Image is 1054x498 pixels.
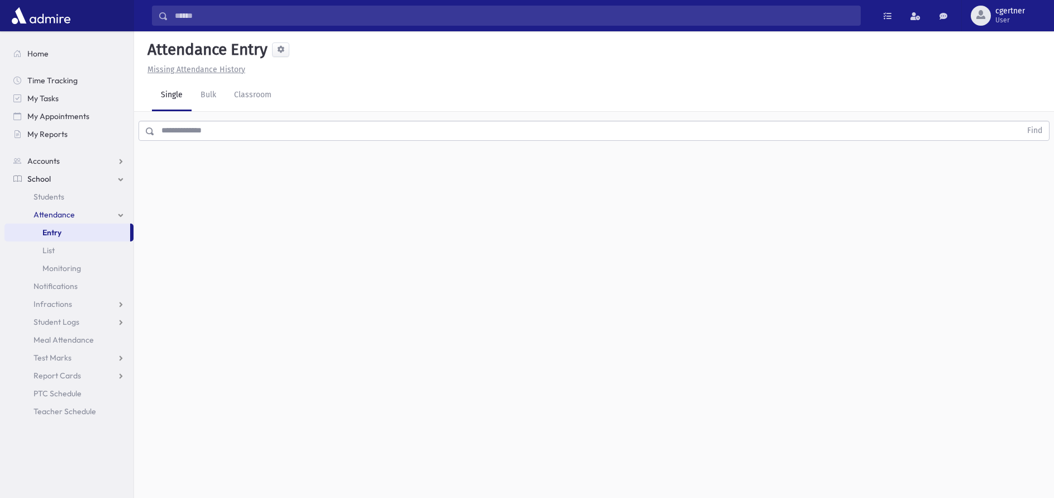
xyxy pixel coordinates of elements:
a: My Reports [4,125,133,143]
a: Time Tracking [4,72,133,89]
a: Meal Attendance [4,331,133,349]
span: Report Cards [34,371,81,381]
span: Teacher Schedule [34,406,96,416]
span: Notifications [34,281,78,291]
span: My Reports [27,129,68,139]
input: Search [168,6,860,26]
a: Test Marks [4,349,133,367]
span: School [27,174,51,184]
u: Missing Attendance History [147,65,245,74]
a: Attendance [4,206,133,224]
span: Entry [42,227,61,238]
a: Bulk [192,80,225,111]
span: List [42,245,55,255]
a: Home [4,45,133,63]
a: My Tasks [4,89,133,107]
span: My Tasks [27,93,59,103]
a: Entry [4,224,130,241]
a: Teacher Schedule [4,402,133,420]
a: Students [4,188,133,206]
a: Notifications [4,277,133,295]
a: Missing Attendance History [143,65,245,74]
span: Student Logs [34,317,79,327]
span: User [995,16,1025,25]
a: List [4,241,133,259]
span: PTC Schedule [34,388,82,399]
a: School [4,170,133,188]
h5: Attendance Entry [143,40,268,59]
span: Monitoring [42,263,81,273]
span: Meal Attendance [34,335,94,345]
span: Infractions [34,299,72,309]
a: Monitoring [4,259,133,277]
a: Report Cards [4,367,133,385]
a: Accounts [4,152,133,170]
span: Home [27,49,49,59]
a: Single [152,80,192,111]
a: My Appointments [4,107,133,125]
span: Students [34,192,64,202]
span: Test Marks [34,353,71,363]
img: AdmirePro [9,4,73,27]
span: My Appointments [27,111,89,121]
span: Accounts [27,156,60,166]
span: Attendance [34,210,75,220]
a: Student Logs [4,313,133,331]
a: Classroom [225,80,280,111]
span: Time Tracking [27,75,78,86]
span: cgertner [995,7,1025,16]
button: Find [1020,121,1049,140]
a: Infractions [4,295,133,313]
a: PTC Schedule [4,385,133,402]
